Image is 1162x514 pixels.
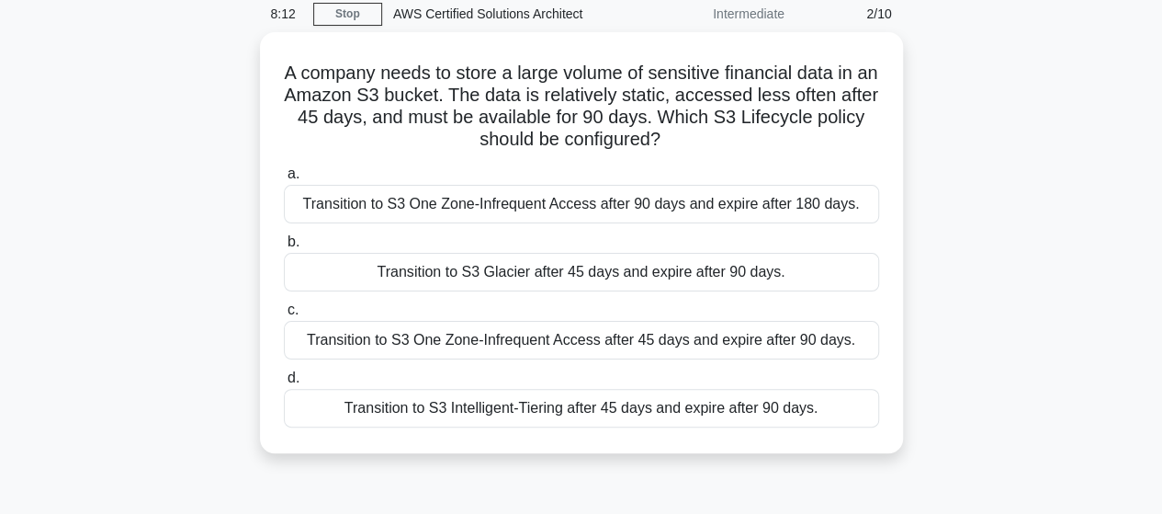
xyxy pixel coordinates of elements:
a: Stop [313,3,382,26]
div: Transition to S3 Intelligent-Tiering after 45 days and expire after 90 days. [284,389,879,428]
span: c. [288,302,299,317]
h5: A company needs to store a large volume of sensitive financial data in an Amazon S3 bucket. The d... [282,62,881,152]
span: b. [288,234,299,249]
div: Transition to S3 One Zone-Infrequent Access after 90 days and expire after 180 days. [284,185,879,223]
div: Transition to S3 One Zone-Infrequent Access after 45 days and expire after 90 days. [284,321,879,360]
div: Transition to S3 Glacier after 45 days and expire after 90 days. [284,253,879,291]
span: a. [288,166,299,181]
span: d. [288,370,299,385]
